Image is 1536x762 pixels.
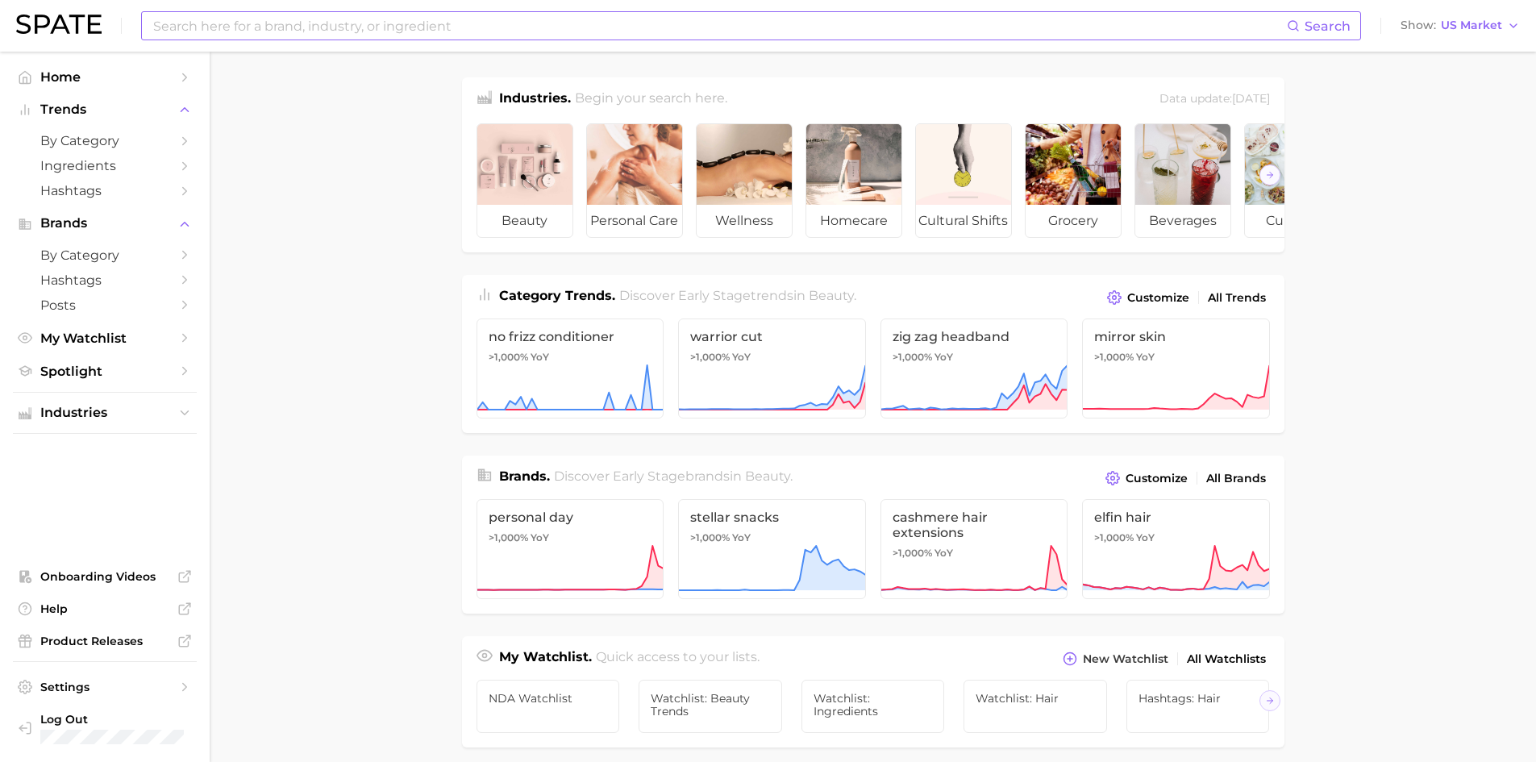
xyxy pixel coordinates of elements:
[40,569,169,584] span: Onboarding Videos
[880,319,1068,418] a: zig zag headband>1,000% YoY
[1094,329,1258,344] span: mirror skin
[499,288,615,303] span: Category Trends .
[13,359,197,384] a: Spotlight
[1026,205,1121,237] span: grocery
[489,351,528,363] span: >1,000%
[806,205,901,237] span: homecare
[13,178,197,203] a: Hashtags
[40,331,169,346] span: My Watchlist
[1059,647,1172,670] button: New Watchlist
[499,89,571,110] h1: Industries.
[1138,692,1258,705] span: Hashtags: Hair
[690,329,854,344] span: warrior cut
[915,123,1012,238] a: cultural shifts
[1206,472,1266,485] span: All Brands
[964,680,1107,733] a: Watchlist: Hair
[13,401,197,425] button: Industries
[40,406,169,420] span: Industries
[1305,19,1351,34] span: Search
[880,499,1068,599] a: cashmere hair extensions>1,000% YoY
[690,510,854,525] span: stellar snacks
[1126,472,1188,485] span: Customize
[805,123,902,238] a: homecare
[477,319,664,418] a: no frizz conditioner>1,000% YoY
[1136,531,1155,544] span: YoY
[40,183,169,198] span: Hashtags
[935,351,953,364] span: YoY
[489,531,528,543] span: >1,000%
[1259,164,1280,185] button: Scroll Right
[1259,690,1280,711] button: Scroll Right
[40,248,169,263] span: by Category
[690,351,730,363] span: >1,000%
[40,273,169,288] span: Hashtags
[40,216,169,231] span: Brands
[1082,499,1270,599] a: elfin hair>1,000% YoY
[1127,291,1189,305] span: Customize
[690,531,730,543] span: >1,000%
[40,133,169,148] span: by Category
[13,268,197,293] a: Hashtags
[1134,123,1231,238] a: beverages
[696,123,793,238] a: wellness
[1135,205,1230,237] span: beverages
[531,531,549,544] span: YoY
[40,69,169,85] span: Home
[13,128,197,153] a: by Category
[916,205,1011,237] span: cultural shifts
[1244,123,1341,238] a: culinary
[1126,680,1270,733] a: Hashtags: Hair
[651,692,770,718] span: Watchlist: Beauty Trends
[893,547,932,559] span: >1,000%
[489,692,608,705] span: NDA Watchlist
[1441,21,1502,30] span: US Market
[1204,287,1270,309] a: All Trends
[40,102,169,117] span: Trends
[745,468,790,484] span: beauty
[575,89,727,110] h2: Begin your search here.
[619,288,856,303] span: Discover Early Stage trends in .
[13,629,197,653] a: Product Releases
[1083,652,1168,666] span: New Watchlist
[1025,123,1122,238] a: grocery
[893,510,1056,540] span: cashmere hair extensions
[489,329,652,344] span: no frizz conditioner
[13,707,197,749] a: Log out. Currently logged in with e-mail hstables@newdirectionsaromatics.com.
[477,123,573,238] a: beauty
[678,499,866,599] a: stellar snacks>1,000% YoY
[596,647,760,670] h2: Quick access to your lists.
[477,680,620,733] a: NDA Watchlist
[531,351,549,364] span: YoY
[1401,21,1436,30] span: Show
[13,326,197,351] a: My Watchlist
[152,12,1287,40] input: Search here for a brand, industry, or ingredient
[1183,648,1270,670] a: All Watchlists
[1202,468,1270,489] a: All Brands
[13,243,197,268] a: by Category
[40,158,169,173] span: Ingredients
[13,211,197,235] button: Brands
[40,298,169,313] span: Posts
[1208,291,1266,305] span: All Trends
[477,205,572,237] span: beauty
[1101,467,1191,489] button: Customize
[499,468,550,484] span: Brands .
[697,205,792,237] span: wellness
[40,602,169,616] span: Help
[1136,351,1155,364] span: YoY
[1187,652,1266,666] span: All Watchlists
[1159,89,1270,110] div: Data update: [DATE]
[13,597,197,621] a: Help
[499,647,592,670] h1: My Watchlist.
[801,680,945,733] a: Watchlist: Ingredients
[40,680,169,694] span: Settings
[935,547,953,560] span: YoY
[13,98,197,122] button: Trends
[16,15,102,34] img: SPATE
[639,680,782,733] a: Watchlist: Beauty Trends
[678,319,866,418] a: warrior cut>1,000% YoY
[13,675,197,699] a: Settings
[1094,510,1258,525] span: elfin hair
[554,468,793,484] span: Discover Early Stage brands in .
[1082,319,1270,418] a: mirror skin>1,000% YoY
